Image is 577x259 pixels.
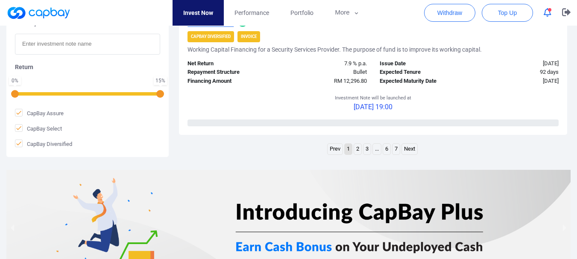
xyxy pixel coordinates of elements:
[15,109,64,117] span: CapBay Assure
[181,77,277,86] div: Financing Amount
[181,59,277,68] div: Net Return
[334,78,367,84] span: RM 12,296.80
[277,59,373,68] div: 7.9 % p.a.
[187,46,482,53] h5: Working Capital Financing for a Security Services Provider. The purpose of fund is to improve its...
[482,4,533,22] button: Top Up
[373,59,469,68] div: Issue Date
[277,68,373,77] div: Bullet
[181,68,277,77] div: Repayment Structure
[15,34,160,55] input: Enter investment note name
[290,8,313,17] span: Portfolio
[498,9,517,17] span: Top Up
[402,144,417,154] a: Next page
[424,4,475,22] button: Withdraw
[363,144,371,154] a: Page 3
[373,144,381,154] a: ...
[15,124,62,133] span: CapBay Select
[15,63,160,71] h5: Return
[383,144,390,154] a: Page 6
[469,68,565,77] div: 92 days
[191,34,231,39] strong: CapBay Diversified
[373,68,469,77] div: Expected Tenure
[469,77,565,86] div: [DATE]
[234,8,269,17] span: Performance
[187,18,234,27] u: WC25087621
[241,34,257,39] strong: Invoice
[345,144,352,154] a: Page 1 is your current page
[11,78,19,83] div: 0 %
[155,78,165,83] div: 15 %
[335,94,411,102] p: Investment Note will be launched at
[335,102,411,113] p: [DATE] 19:00
[392,144,400,154] a: Page 7
[354,144,361,154] a: Page 2
[373,77,469,86] div: Expected Maturity Date
[15,140,72,148] span: CapBay Diversified
[328,144,343,154] a: Previous page
[469,59,565,68] div: [DATE]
